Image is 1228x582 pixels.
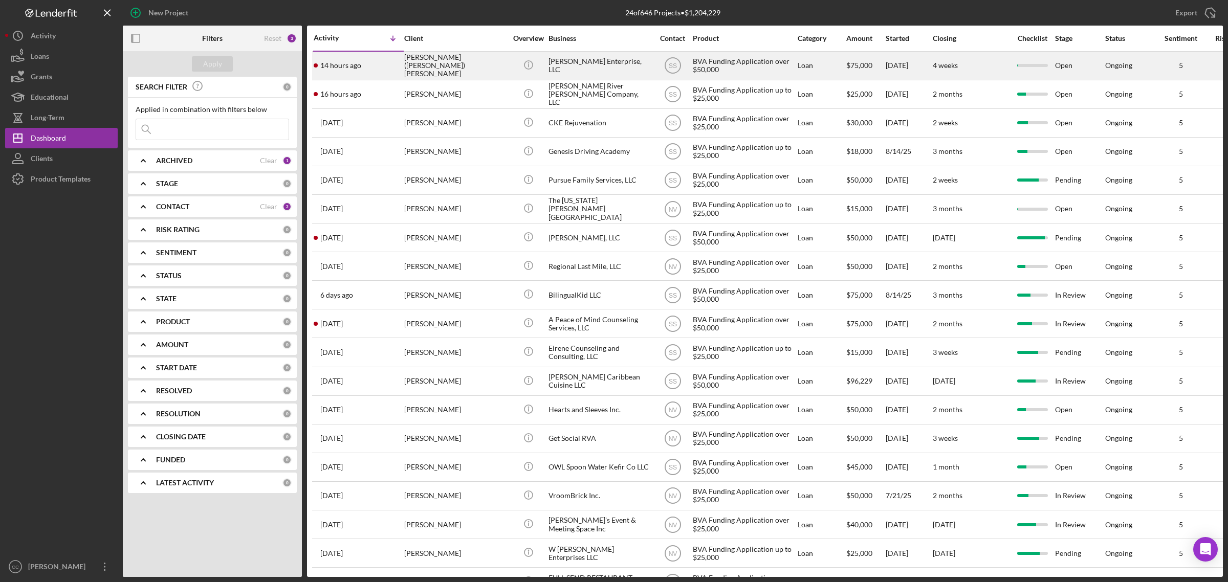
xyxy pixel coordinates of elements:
[1105,549,1132,557] div: Ongoing
[846,368,885,395] div: $96,229
[156,433,206,441] b: CLOSING DATE
[31,128,66,151] div: Dashboard
[1105,176,1132,184] div: Ongoing
[693,138,795,165] div: BVA Funding Application up to $25,000
[549,454,651,481] div: OWL Spoon Water Kefir Co LLC
[693,425,795,452] div: BVA Funding Application over $25,000
[668,177,676,184] text: SS
[404,109,507,137] div: [PERSON_NAME]
[31,87,69,110] div: Educational
[886,310,932,337] div: [DATE]
[693,511,795,538] div: BVA Funding Application over $25,000
[693,454,795,481] div: BVA Funding Application over $25,000
[549,511,651,538] div: [PERSON_NAME]'s Event & Meeting Space Inc
[1055,81,1104,108] div: Open
[1105,119,1132,127] div: Ongoing
[1055,138,1104,165] div: Open
[404,224,507,251] div: [PERSON_NAME]
[5,46,118,66] button: Loans
[320,549,343,557] time: 2025-07-18 18:16
[798,511,845,538] div: Loan
[1155,34,1207,42] div: Sentiment
[404,396,507,423] div: [PERSON_NAME]
[5,148,118,169] button: Clients
[693,224,795,251] div: BVA Funding Application over $50,000
[5,107,118,128] a: Long-Term
[933,204,962,213] time: 3 months
[1055,396,1104,423] div: Open
[668,493,677,500] text: NV
[320,291,353,299] time: 2025-08-15 17:08
[798,281,845,308] div: Loan
[549,368,651,395] div: [PERSON_NAME] Caribbean Cuisine LLC
[5,128,118,148] button: Dashboard
[549,425,651,452] div: Get Social RVA
[1105,291,1132,299] div: Ongoing
[282,317,292,326] div: 0
[320,119,343,127] time: 2025-08-19 23:43
[933,491,962,500] time: 2 months
[798,482,845,509] div: Loan
[933,233,955,242] time: [DATE]
[320,521,343,529] time: 2025-07-22 21:15
[320,176,343,184] time: 2025-08-19 13:28
[404,281,507,308] div: [PERSON_NAME]
[549,224,651,251] div: [PERSON_NAME], LLC
[404,310,507,337] div: [PERSON_NAME]
[846,482,885,509] div: $50,000
[1055,425,1104,452] div: Pending
[5,66,118,87] a: Grants
[846,138,885,165] div: $18,000
[1055,34,1104,42] div: Stage
[798,52,845,79] div: Loan
[202,34,223,42] b: Filters
[156,364,197,372] b: START DATE
[933,348,958,356] time: 3 weeks
[693,109,795,137] div: BVA Funding Application over $25,000
[886,167,932,194] div: [DATE]
[320,348,343,356] time: 2025-08-12 17:38
[320,377,343,385] time: 2025-08-12 16:47
[693,195,795,222] div: BVA Funding Application up to $25,000
[798,195,845,222] div: Loan
[798,109,845,137] div: Loan
[1193,537,1218,562] div: Open Intercom Messenger
[31,46,49,69] div: Loans
[668,234,676,241] text: SS
[320,434,343,442] time: 2025-08-04 20:20
[668,120,676,127] text: SS
[1105,262,1132,271] div: Ongoing
[1155,262,1207,271] div: 5
[320,320,343,328] time: 2025-08-14 17:50
[1155,463,1207,471] div: 5
[282,340,292,349] div: 0
[846,396,885,423] div: $50,000
[282,294,292,303] div: 0
[798,425,845,452] div: Loan
[1055,511,1104,538] div: In Review
[31,148,53,171] div: Clients
[1105,377,1132,385] div: Ongoing
[320,234,343,242] time: 2025-08-18 15:23
[549,81,651,108] div: [PERSON_NAME] River [PERSON_NAME] Company, LLC
[282,202,292,211] div: 2
[156,295,177,303] b: STATE
[886,511,932,538] div: [DATE]
[933,462,959,471] time: 1 month
[886,34,932,42] div: Started
[1155,90,1207,98] div: 5
[668,378,676,385] text: SS
[886,396,932,423] div: [DATE]
[668,320,676,327] text: SS
[1055,281,1104,308] div: In Review
[1155,61,1207,70] div: 5
[846,81,885,108] div: $25,000
[886,81,932,108] div: [DATE]
[320,463,343,471] time: 2025-08-04 19:12
[668,263,677,270] text: NV
[404,81,507,108] div: [PERSON_NAME]
[668,206,677,213] text: NV
[693,482,795,509] div: BVA Funding Application over $25,000
[693,81,795,108] div: BVA Funding Application up to $25,000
